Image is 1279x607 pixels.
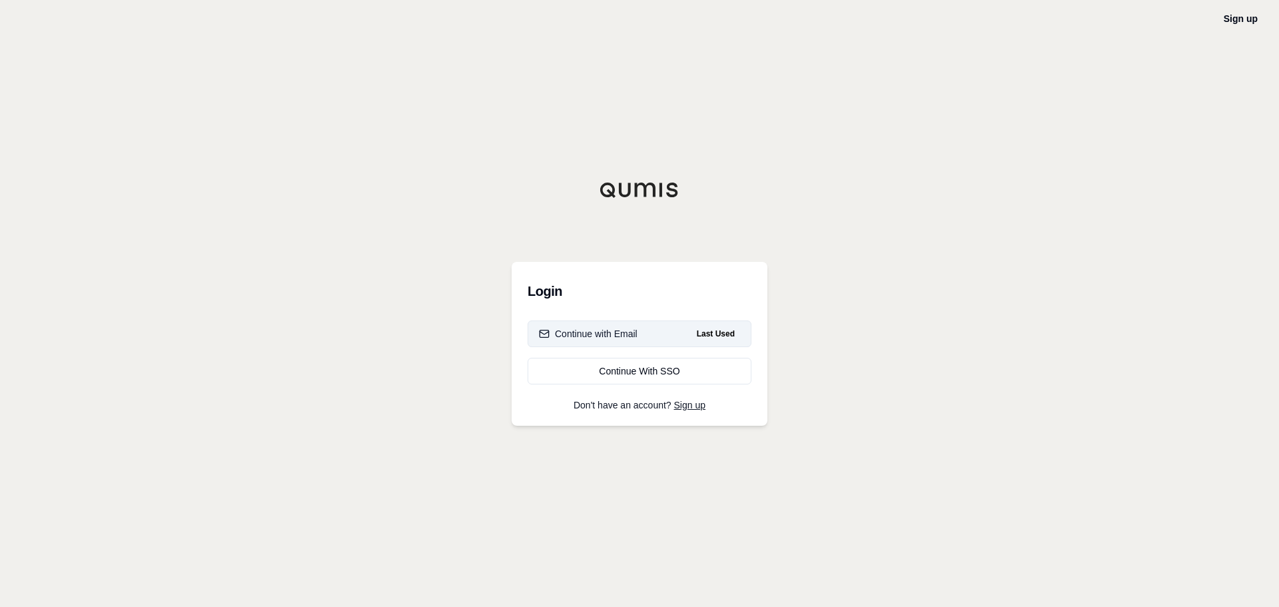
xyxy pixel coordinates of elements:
[528,400,751,410] p: Don't have an account?
[528,278,751,304] h3: Login
[691,326,740,342] span: Last Used
[528,320,751,347] button: Continue with EmailLast Used
[1224,13,1258,24] a: Sign up
[674,400,705,410] a: Sign up
[600,182,679,198] img: Qumis
[528,358,751,384] a: Continue With SSO
[539,327,638,340] div: Continue with Email
[539,364,740,378] div: Continue With SSO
